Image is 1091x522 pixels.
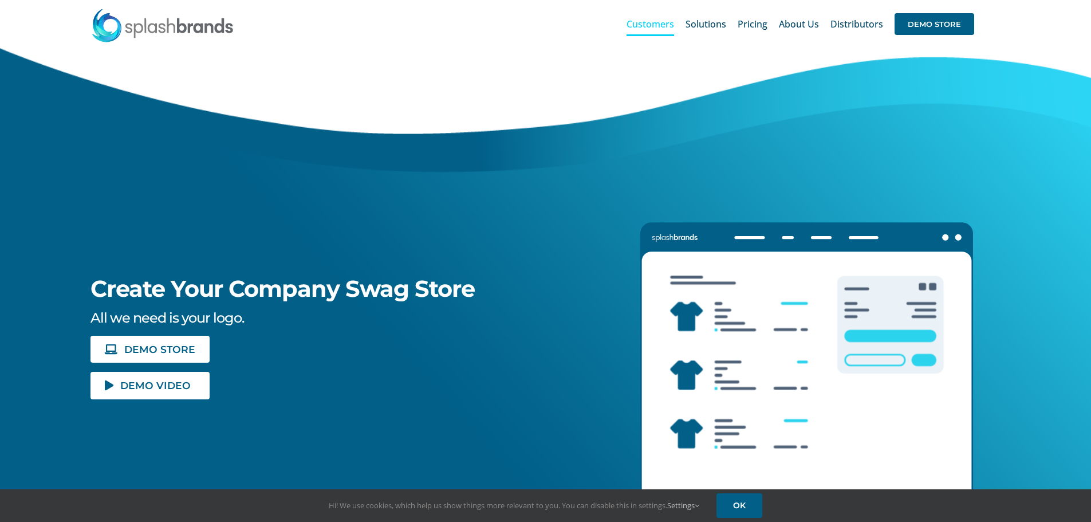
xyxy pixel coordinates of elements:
[716,493,762,518] a: OK
[667,500,699,511] a: Settings
[627,6,974,42] nav: Main Menu
[738,6,767,42] a: Pricing
[627,6,674,42] a: Customers
[329,500,699,511] span: Hi! We use cookies, which help us show things more relevant to you. You can disable this in setti...
[830,19,883,29] span: Distributors
[120,380,191,390] span: DEMO VIDEO
[895,13,974,35] span: DEMO STORE
[738,19,767,29] span: Pricing
[830,6,883,42] a: Distributors
[895,6,974,42] a: DEMO STORE
[779,19,819,29] span: About Us
[91,8,234,42] img: SplashBrands.com Logo
[124,344,195,354] span: DEMO STORE
[90,274,475,303] span: Create Your Company Swag Store
[90,309,244,326] span: All we need is your logo.
[90,336,210,363] a: DEMO STORE
[627,19,674,29] span: Customers
[686,19,726,29] span: Solutions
